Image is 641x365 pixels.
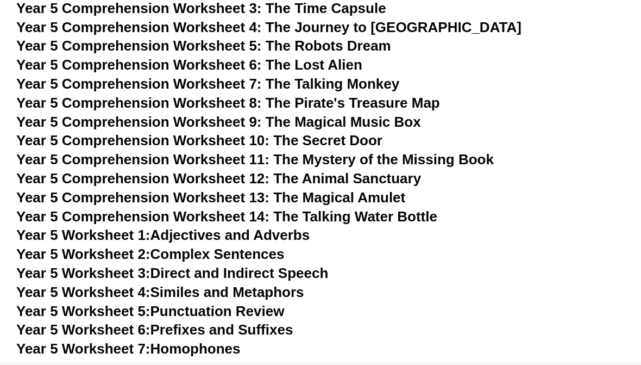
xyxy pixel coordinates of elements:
[16,246,150,263] span: Year 5 Worksheet 2:
[16,284,304,301] a: Year 5 Worksheet 4:Similes and Metaphors
[16,341,150,357] span: Year 5 Worksheet 7:
[16,152,494,168] a: Year 5 Comprehension Worksheet 11: The Mystery of the Missing Book
[16,20,521,36] a: Year 5 Comprehension Worksheet 4: The Journey to [GEOGRAPHIC_DATA]
[16,76,399,92] a: Year 5 Comprehension Worksheet 7: The Talking Monkey
[16,304,150,320] span: Year 5 Worksheet 5:
[16,322,293,338] a: Year 5 Worksheet 6:Prefixes and Suffixes
[16,246,284,263] a: Year 5 Worksheet 2:Complex Sentences
[16,114,421,131] a: Year 5 Comprehension Worksheet 9: The Magical Music Box
[16,95,440,112] a: Year 5 Comprehension Worksheet 8: The Pirate's Treasure Map
[16,133,382,149] a: Year 5 Comprehension Worksheet 10: The Secret Door
[16,304,284,320] a: Year 5 Worksheet 5:Punctuation Review
[16,227,310,244] a: Year 5 Worksheet 1:Adjectives and Adverbs
[16,322,150,338] span: Year 5 Worksheet 6:
[16,265,328,282] a: Year 5 Worksheet 3:Direct and Indirect Speech
[16,284,150,301] span: Year 5 Worksheet 4:
[16,171,421,187] a: Year 5 Comprehension Worksheet 12: The Animal Sanctuary
[16,57,362,73] a: Year 5 Comprehension Worksheet 6: The Lost Alien
[16,38,391,54] a: Year 5 Comprehension Worksheet 5: The Robots Dream
[16,190,405,206] a: Year 5 Comprehension Worksheet 13: The Magical Amulet
[16,227,150,244] span: Year 5 Worksheet 1:
[455,242,641,365] iframe: Chat Widget
[16,341,241,357] a: Year 5 Worksheet 7:Homophones
[16,1,386,17] a: Year 5 Comprehension Worksheet 3: The Time Capsule
[16,265,150,282] span: Year 5 Worksheet 3:
[16,209,437,225] a: Year 5 Comprehension Worksheet 14: The Talking Water Bottle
